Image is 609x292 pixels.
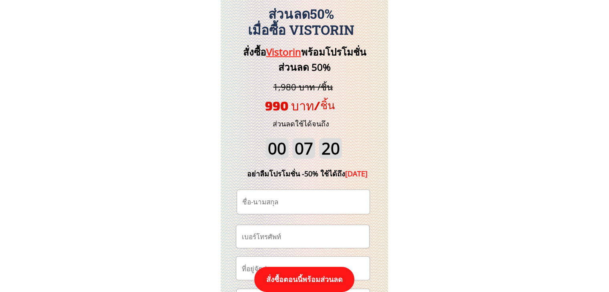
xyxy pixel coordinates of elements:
[314,98,335,111] span: /ชิ้น
[266,45,301,58] span: Vistorin
[235,168,380,180] div: อย่าลืมโปรโมชั่น -50% ใช้ได้ถึง
[216,6,386,38] h3: ส่วนลด50% เมื่อซื้อ Vistorin
[229,44,380,75] h3: สั่งซื้อ พร้อมโปรโมชั่นส่วนลด 50%
[240,190,366,214] input: ชื่อ-นามสกุล
[265,98,314,113] span: 990 บาท
[239,257,366,280] input: ที่อยู่จัดส่ง
[254,267,354,292] p: สั่งซื้อตอนนี้พร้อมส่วนลด
[345,169,368,178] span: [DATE]
[262,118,340,130] h3: ส่วนลดใช้ได้จนถึง
[239,225,366,248] input: เบอร์โทรศัพท์
[273,81,333,93] span: 1,980 บาท /ชิ้น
